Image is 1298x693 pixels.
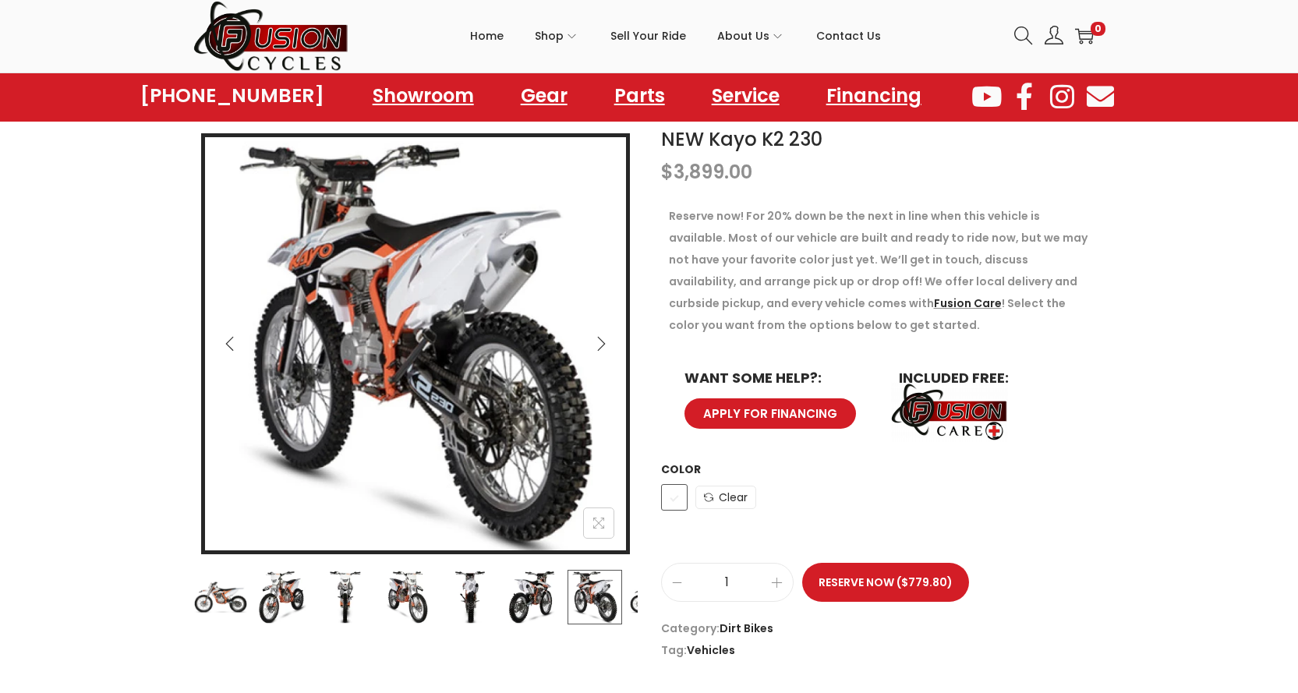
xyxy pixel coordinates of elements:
h6: INCLUDED FREE: [899,371,1082,385]
a: Contact Us [816,1,881,71]
a: Parts [599,78,681,114]
span: Shop [535,16,564,55]
a: Financing [811,78,937,114]
span: Sell Your Ride [610,16,686,55]
nav: Menu [357,78,937,114]
a: Dirt Bikes [720,621,773,636]
img: Product image [567,570,621,624]
img: Product image [205,137,626,558]
span: Tag: [661,639,1105,661]
button: Reserve Now ($779.80) [802,563,969,602]
span: $ [661,159,674,185]
input: Product quantity [662,571,793,593]
a: APPLY FOR FINANCING [684,398,856,429]
span: APPLY FOR FINANCING [703,408,837,419]
nav: Primary navigation [349,1,1003,71]
img: Product image [317,570,372,624]
a: Showroom [357,78,490,114]
a: Fusion Care [934,295,1002,311]
img: Product image [193,570,247,624]
a: [PHONE_NUMBER] [140,85,324,107]
span: Category: [661,617,1105,639]
img: Product image [504,570,559,624]
img: Product image [629,570,684,624]
h6: WANT SOME HELP?: [684,371,868,385]
img: Product image [442,570,497,624]
span: Contact Us [816,16,881,55]
a: Shop [535,1,579,71]
button: Next [584,327,618,361]
a: Service [696,78,795,114]
bdi: 3,899.00 [661,159,752,185]
a: Vehicles [687,642,735,658]
label: Color [661,461,701,477]
a: Gear [505,78,583,114]
img: Product image [255,570,309,624]
a: Sell Your Ride [610,1,686,71]
span: About Us [717,16,769,55]
a: Home [470,1,504,71]
img: Product image [380,570,434,624]
button: Previous [213,327,247,361]
span: Home [470,16,504,55]
a: Clear [695,486,756,509]
a: About Us [717,1,785,71]
p: Reserve now! For 20% down be the next in line when this vehicle is available. Most of our vehicle... [669,205,1098,336]
a: 0 [1075,27,1094,45]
